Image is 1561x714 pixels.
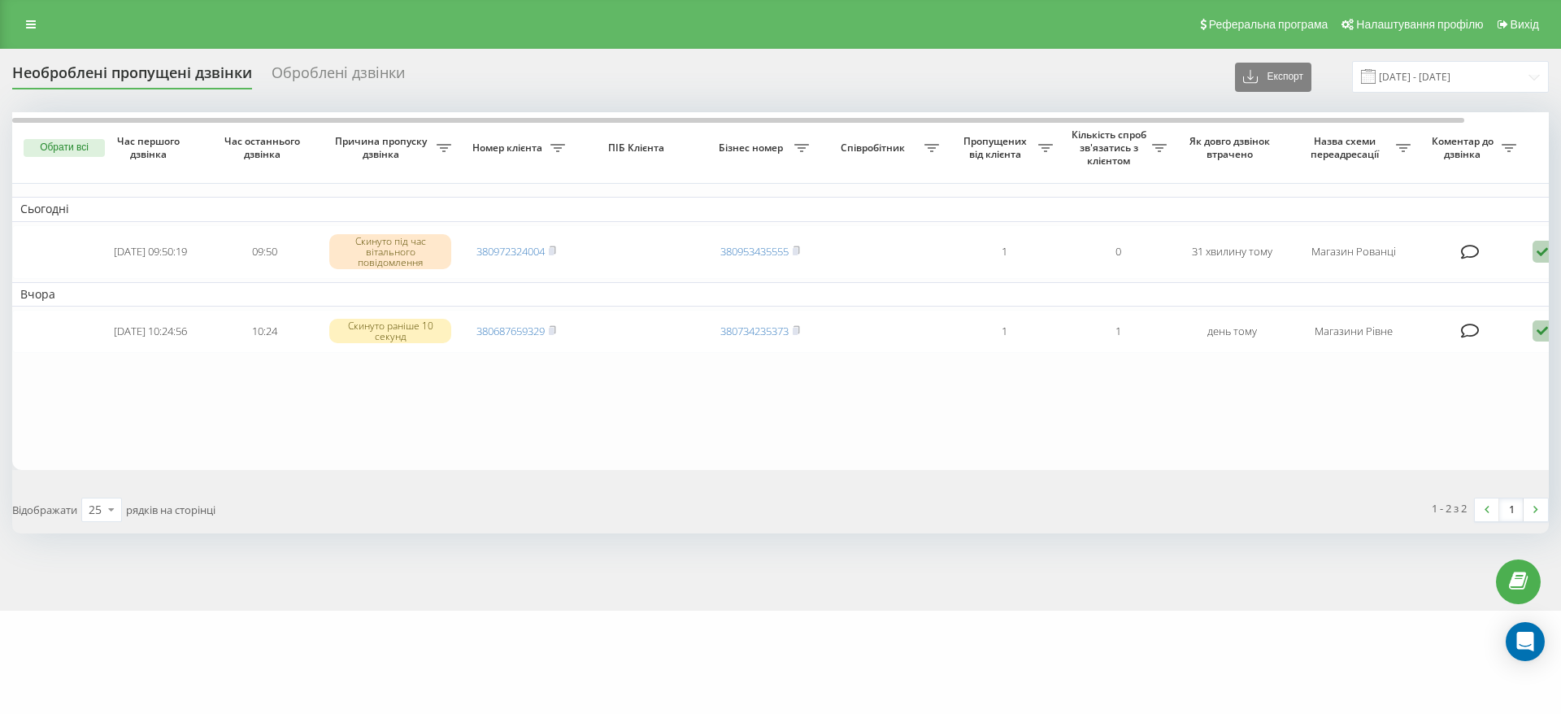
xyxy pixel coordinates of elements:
[947,310,1061,353] td: 1
[207,310,321,353] td: 10:24
[955,135,1038,160] span: Пропущених від клієнта
[107,135,194,160] span: Час першого дзвінка
[1499,498,1524,521] a: 1
[1061,225,1175,279] td: 0
[476,324,545,338] a: 380687659329
[220,135,308,160] span: Час останнього дзвінка
[720,324,789,338] a: 380734235373
[1188,135,1276,160] span: Як довго дзвінок втрачено
[1209,18,1328,31] span: Реферальна програма
[126,503,215,517] span: рядків на сторінці
[207,225,321,279] td: 09:50
[1061,310,1175,353] td: 1
[1235,63,1311,92] button: Експорт
[329,319,451,343] div: Скинуто раніше 10 секунд
[825,141,924,155] span: Співробітник
[1432,500,1467,516] div: 1 - 2 з 2
[89,502,102,518] div: 25
[24,139,105,157] button: Обрати всі
[93,225,207,279] td: [DATE] 09:50:19
[1175,310,1289,353] td: день тому
[720,244,789,259] a: 380953435555
[1289,310,1419,353] td: Магазини Рівне
[1175,225,1289,279] td: 31 хвилину тому
[947,225,1061,279] td: 1
[1506,622,1545,661] div: Open Intercom Messenger
[1289,225,1419,279] td: Магазин Рованці
[1511,18,1539,31] span: Вихід
[93,310,207,353] td: [DATE] 10:24:56
[329,135,437,160] span: Причина пропуску дзвінка
[12,503,77,517] span: Відображати
[1356,18,1483,31] span: Налаштування профілю
[1297,135,1396,160] span: Назва схеми переадресації
[12,64,252,89] div: Необроблені пропущені дзвінки
[1069,128,1152,167] span: Кількість спроб зв'язатись з клієнтом
[467,141,550,155] span: Номер клієнта
[272,64,405,89] div: Оброблені дзвінки
[1427,135,1502,160] span: Коментар до дзвінка
[329,234,451,270] div: Скинуто під час вітального повідомлення
[476,244,545,259] a: 380972324004
[711,141,794,155] span: Бізнес номер
[587,141,689,155] span: ПІБ Клієнта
